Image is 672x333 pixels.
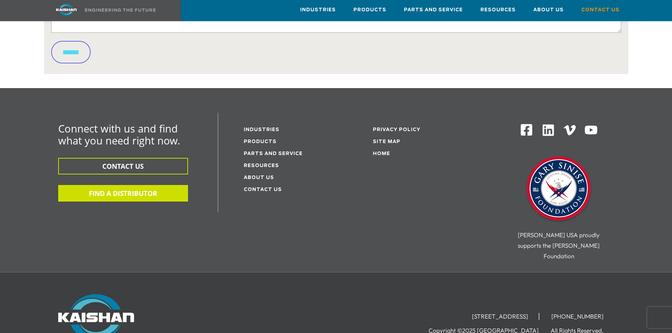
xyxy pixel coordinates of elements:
img: Gary Sinise Foundation [523,154,594,224]
button: CONTACT US [58,158,188,174]
a: Parts and Service [404,0,463,19]
span: Connect with us and find what you need right now. [58,122,180,147]
li: [STREET_ADDRESS] [461,313,539,320]
span: Resources [480,6,516,14]
a: Industries [300,0,336,19]
a: Products [244,140,277,144]
img: Vimeo [564,125,576,135]
button: FIND A DISTRIBUTOR [58,185,188,202]
span: [PERSON_NAME] USA proudly supports the [PERSON_NAME] Foundation [518,231,600,260]
a: Resources [480,0,516,19]
img: Facebook [520,123,533,136]
span: Products [353,6,386,14]
a: Contact Us [581,0,619,19]
a: Home [373,152,390,156]
a: Products [353,0,386,19]
span: Industries [300,6,336,14]
a: Parts and service [244,152,303,156]
a: Industries [244,128,279,132]
a: Contact Us [244,187,282,192]
img: Youtube [584,123,598,137]
a: Resources [244,164,279,168]
span: About Us [533,6,564,14]
a: Site Map [373,140,400,144]
img: Engineering the future [85,8,156,12]
span: Contact Us [581,6,619,14]
a: Privacy Policy [373,128,420,132]
span: Parts and Service [404,6,463,14]
a: About Us [533,0,564,19]
img: Linkedin [541,123,555,137]
a: About Us [244,175,274,180]
li: [PHONE_NUMBER] [541,313,614,320]
img: kaishan logo [40,4,93,16]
